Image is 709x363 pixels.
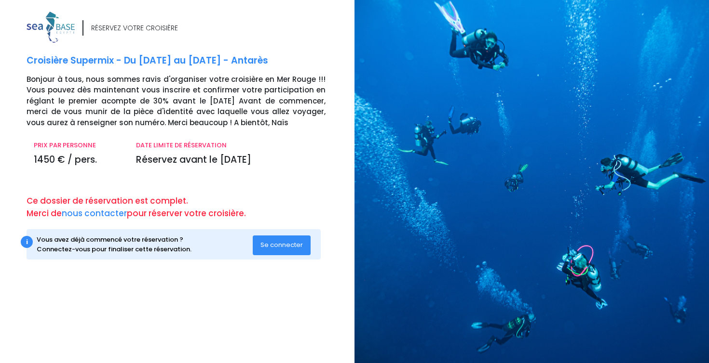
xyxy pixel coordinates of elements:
[34,141,122,150] p: PRIX PAR PERSONNE
[253,241,311,249] a: Se connecter
[62,207,127,219] a: nous contacter
[27,54,347,68] p: Croisière Supermix - Du [DATE] au [DATE] - Antarès
[34,153,122,167] p: 1450 € / pers.
[37,235,253,254] div: Vous avez déjà commencé votre réservation ? Connectez-vous pour finaliser cette réservation.
[260,240,303,249] span: Se connecter
[253,235,311,255] button: Se connecter
[27,74,347,129] p: Bonjour à tous, nous sommes ravis d'organiser votre croisière en Mer Rouge !!! Vous pouvez dès ma...
[136,153,326,167] p: Réservez avant le [DATE]
[27,195,347,220] p: Ce dossier de réservation est complet. Merci de pour réserver votre croisière.
[27,12,75,43] img: logo_color1.png
[91,23,178,33] div: RÉSERVEZ VOTRE CROISIÈRE
[136,141,326,150] p: DATE LIMITE DE RÉSERVATION
[21,236,33,248] div: i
